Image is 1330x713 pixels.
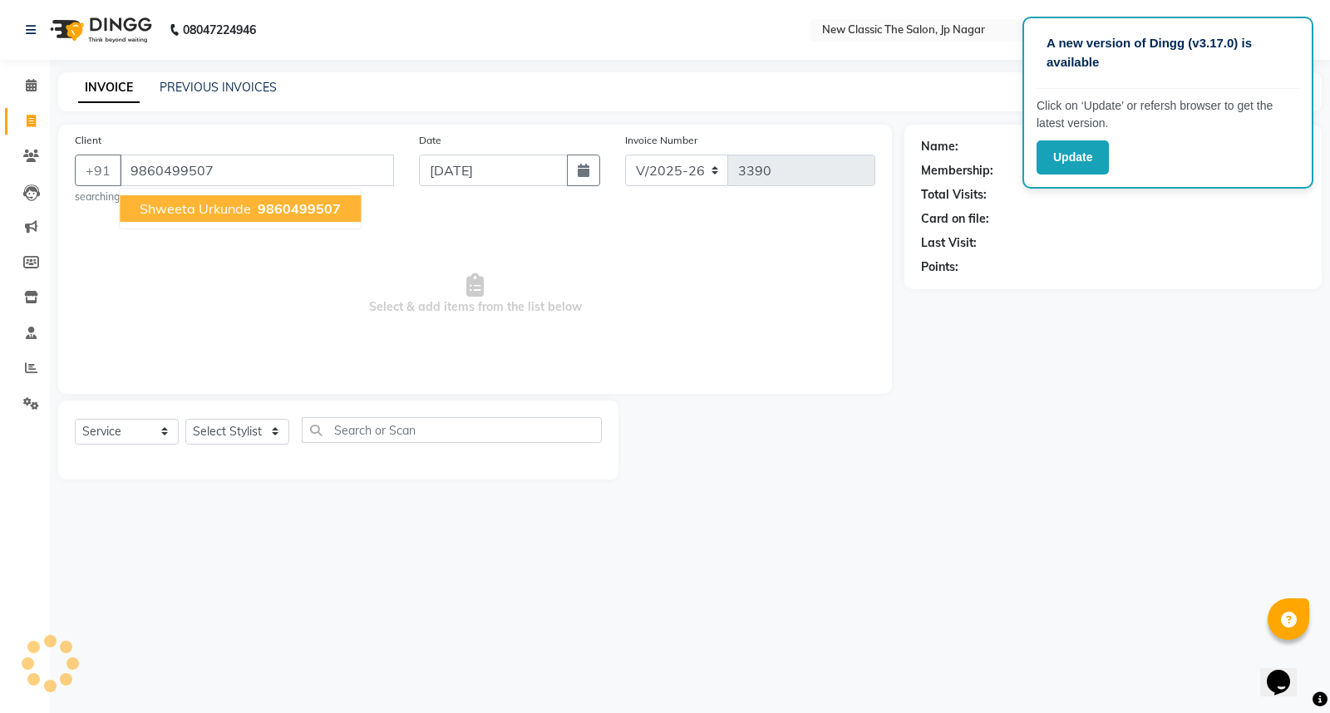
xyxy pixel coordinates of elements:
iframe: chat widget [1260,647,1313,696]
label: Date [419,133,441,148]
div: Name: [921,138,958,155]
input: Search or Scan [302,417,602,443]
p: A new version of Dingg (v3.17.0) is available [1047,34,1289,71]
div: Last Visit: [921,234,977,252]
div: Card on file: [921,210,989,228]
a: INVOICE [78,73,140,103]
p: Click on ‘Update’ or refersh browser to get the latest version. [1037,97,1299,132]
a: PREVIOUS INVOICES [160,80,277,95]
span: Shweeta Urkunde [140,200,251,217]
label: Client [75,133,101,148]
button: Update [1037,140,1109,175]
div: Membership: [921,162,993,179]
img: logo [42,7,156,53]
span: 9860499507 [258,200,341,217]
b: 08047224946 [183,7,256,53]
input: Search by Name/Mobile/Email/Code [120,155,394,186]
div: Points: [921,258,958,276]
small: searching... [75,189,394,204]
div: Total Visits: [921,186,987,204]
span: Select & add items from the list below [75,211,875,377]
label: Invoice Number [625,133,697,148]
button: +91 [75,155,121,186]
